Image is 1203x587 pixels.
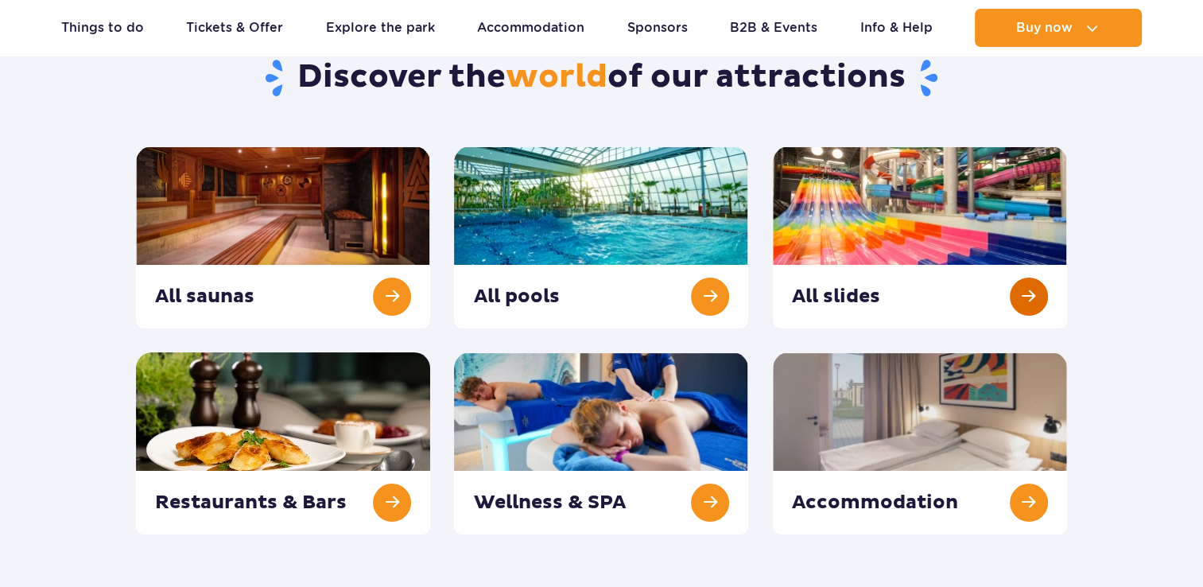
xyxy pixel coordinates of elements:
h1: Discover the of our attractions [136,57,1067,99]
a: Tickets & Offer [186,9,283,47]
a: Explore the park [326,9,435,47]
a: Things to do [61,9,144,47]
span: Buy now [1016,21,1073,35]
span: world [506,57,607,97]
button: Buy now [975,9,1142,47]
a: B2B & Events [730,9,817,47]
a: Accommodation [477,9,584,47]
a: Sponsors [627,9,688,47]
a: Info & Help [860,9,933,47]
